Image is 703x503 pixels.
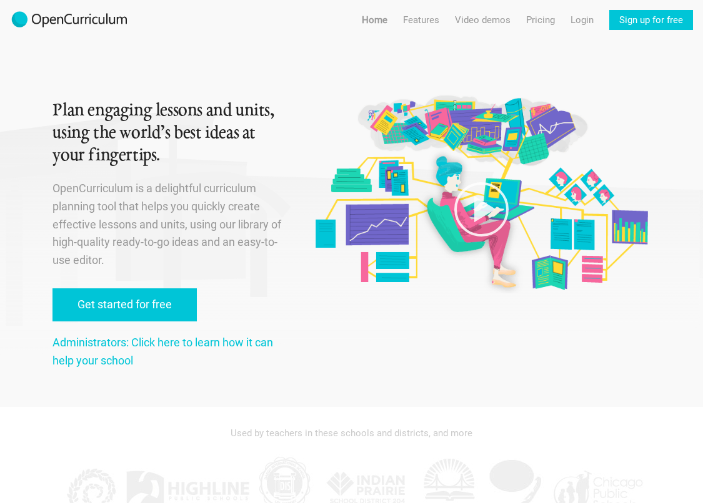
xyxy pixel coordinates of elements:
[10,10,129,30] img: 2017-logo-m.png
[571,10,594,30] a: Login
[403,10,439,30] a: Features
[609,10,693,30] a: Sign up for free
[526,10,555,30] a: Pricing
[52,288,197,321] a: Get started for free
[455,10,511,30] a: Video demos
[52,180,287,270] p: OpenCurriculum is a delightful curriculum planning tool that helps you quickly create effective l...
[362,10,387,30] a: Home
[52,419,650,447] div: Used by teachers in these schools and districts, and more
[52,100,287,167] h1: Plan engaging lessons and units, using the world’s best ideas at your fingertips.
[52,336,273,367] a: Administrators: Click here to learn how it can help your school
